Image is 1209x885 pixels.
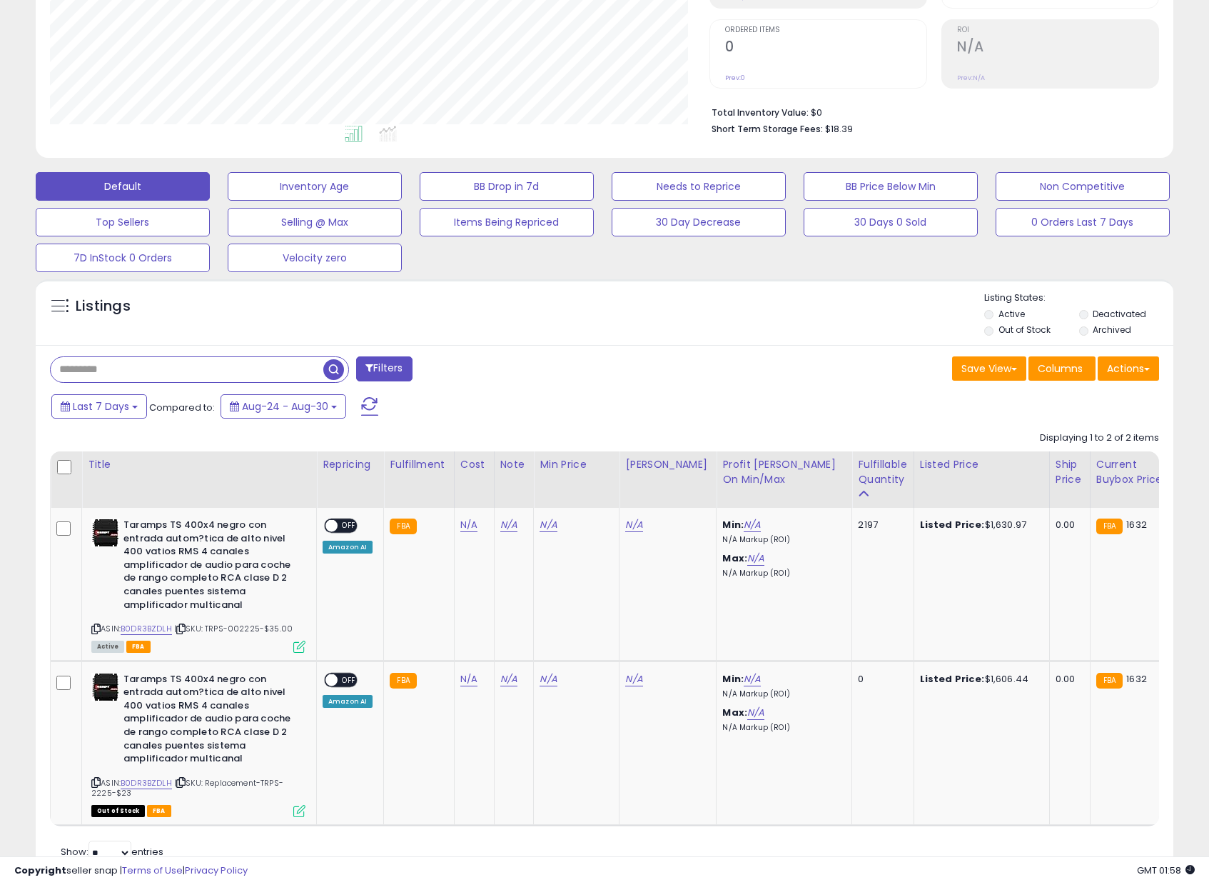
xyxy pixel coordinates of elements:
a: N/A [747,551,764,566]
b: Total Inventory Value: [712,106,809,119]
small: Prev: 0 [725,74,745,82]
span: Columns [1038,361,1083,376]
div: seller snap | | [14,864,248,878]
button: BB Price Below Min [804,172,978,201]
button: Needs to Reprice [612,172,786,201]
div: 2197 [858,519,902,531]
div: 0.00 [1056,673,1079,686]
button: 30 Days 0 Sold [804,208,978,236]
button: Selling @ Max [228,208,402,236]
button: Top Sellers [36,208,210,236]
div: Fulfillable Quantity [858,457,907,487]
p: Listing States: [984,291,1173,305]
a: N/A [540,518,557,532]
span: 2025-09-7 01:58 GMT [1137,864,1195,877]
button: Aug-24 - Aug-30 [221,394,346,419]
div: Amazon AI [323,695,373,708]
a: N/A [747,706,764,720]
a: N/A [744,672,761,686]
a: N/A [625,518,642,532]
p: N/A Markup (ROI) [722,535,841,545]
div: Profit [PERSON_NAME] on Min/Max [722,457,846,487]
div: Title [88,457,310,472]
div: Displaying 1 to 2 of 2 items [1040,431,1159,445]
div: Repricing [323,457,378,472]
button: Last 7 Days [51,394,147,419]
label: Deactivated [1093,308,1146,320]
span: Ordered Items [725,26,926,34]
span: OFF [338,520,360,532]
span: Compared to: [149,401,215,414]
small: Prev: N/A [957,74,985,82]
button: Non Competitive [996,172,1170,201]
span: | SKU: Replacement-TRPS-2225-$23 [91,777,283,799]
span: Last 7 Days [73,399,129,414]
b: Listed Price: [920,672,985,686]
span: FBA [126,641,151,653]
a: N/A [540,672,557,686]
a: Privacy Policy [185,864,248,877]
button: 0 Orders Last 7 Days [996,208,1170,236]
b: Taramps TS 400x4 negro con entrada autom?tica de alto nivel 400 vatios RMS 4 canales amplificador... [123,519,297,615]
a: Terms of Use [122,864,183,877]
div: Cost [460,457,488,472]
button: Velocity zero [228,244,402,272]
span: 1632 [1126,672,1147,686]
p: N/A Markup (ROI) [722,569,841,579]
span: All listings that are currently out of stock and unavailable for purchase on Amazon [91,805,145,817]
small: FBA [390,519,416,534]
b: Max: [722,706,747,719]
div: [PERSON_NAME] [625,457,710,472]
a: N/A [744,518,761,532]
span: ROI [957,26,1158,34]
b: Listed Price: [920,518,985,531]
b: Max: [722,551,747,565]
span: $18.39 [825,122,853,136]
span: | SKU: TRPS-002225-$35.00 [174,623,293,634]
span: FBA [147,805,171,817]
span: Aug-24 - Aug-30 [242,399,328,414]
label: Archived [1093,324,1131,336]
a: N/A [500,518,517,532]
h5: Listings [76,296,131,316]
div: Listed Price [920,457,1043,472]
b: Taramps TS 400x4 negro con entrada autom?tica de alto nivel 400 vatios RMS 4 canales amplificador... [123,673,297,769]
div: $1,606.44 [920,673,1038,686]
a: B0DR3BZDLH [121,623,172,635]
small: FBA [1096,673,1123,689]
span: Show: entries [61,845,163,859]
button: Filters [356,356,412,381]
a: N/A [460,672,477,686]
div: Ship Price [1056,457,1084,487]
label: Active [998,308,1025,320]
div: Note [500,457,528,472]
button: Actions [1098,356,1159,381]
img: 411aszOEKXL._SL40_.jpg [91,673,120,701]
a: B0DR3BZDLH [121,777,172,789]
button: 7D InStock 0 Orders [36,244,210,272]
img: 411aszOEKXL._SL40_.jpg [91,519,120,547]
span: 1632 [1126,518,1147,531]
b: Min: [722,518,744,531]
div: Amazon AI [323,541,373,554]
th: The percentage added to the cost of goods (COGS) that forms the calculator for Min & Max prices. [717,451,852,508]
b: Short Term Storage Fees: [712,123,823,135]
span: All listings currently available for purchase on Amazon [91,641,124,653]
strong: Copyright [14,864,66,877]
a: N/A [500,672,517,686]
h2: N/A [957,39,1158,58]
div: ASIN: [91,519,305,651]
button: Save View [952,356,1026,381]
div: Min Price [540,457,613,472]
button: BB Drop in 7d [420,172,594,201]
span: OFF [338,674,360,686]
label: Out of Stock [998,324,1051,336]
h2: 0 [725,39,926,58]
div: ASIN: [91,673,305,816]
li: $0 [712,103,1148,120]
p: N/A Markup (ROI) [722,723,841,733]
button: Columns [1028,356,1096,381]
small: FBA [390,673,416,689]
div: $1,630.97 [920,519,1038,531]
a: N/A [625,672,642,686]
